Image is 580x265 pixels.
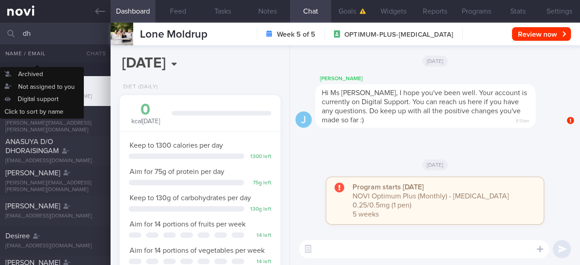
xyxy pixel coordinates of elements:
span: Keep to 130g of carbohydrates per day [130,194,251,202]
div: [PERSON_NAME][EMAIL_ADDRESS][PERSON_NAME][DOMAIN_NAME] [5,120,105,134]
span: NOVI Optimum Plus (Monthly) - [MEDICAL_DATA] 0.25/0.5mg (1 pen) [353,193,509,209]
div: 0 [129,102,163,118]
div: [EMAIL_ADDRESS][DOMAIN_NAME] [5,213,105,220]
span: 8:51am [516,116,529,124]
span: [DATE] [422,56,448,67]
span: Lone Moldrup [5,83,50,90]
span: Aim for 14 portions of vegetables per week [130,247,265,254]
span: [PERSON_NAME] [5,169,60,177]
button: Review now [512,27,571,41]
span: Desiree [5,232,30,240]
span: Lone Moldrup [140,29,208,40]
button: Chats [74,44,111,63]
div: [EMAIL_ADDRESS][DOMAIN_NAME] [5,93,105,100]
strong: Program starts [DATE] [353,183,424,191]
div: [PERSON_NAME][EMAIL_ADDRESS][PERSON_NAME][DOMAIN_NAME] [5,180,105,193]
span: Keep to 1300 calories per day [130,142,223,149]
div: 130 g left [249,206,271,213]
div: Diet (Daily) [120,84,158,91]
div: [EMAIL_ADDRESS][DOMAIN_NAME] [5,158,105,164]
span: [PERSON_NAME] [5,202,60,210]
span: OPTIMUM-PLUS-[MEDICAL_DATA] [344,30,453,39]
div: 75 g left [249,180,271,187]
span: 5 weeks [353,211,379,218]
strong: Week 5 of 5 [277,30,315,39]
span: Hi Ms [PERSON_NAME], I hope you've been well. Your account is currently on Digital Support. You c... [322,89,527,124]
div: J [295,111,312,128]
span: Aim for 75g of protein per day [130,168,224,175]
span: [DATE] [422,159,448,170]
span: Aim for 14 portions of fruits per week [130,221,246,228]
div: 1300 left [249,154,271,160]
div: kcal [DATE] [129,102,163,126]
div: [PERSON_NAME] [315,73,563,84]
div: 14 left [249,232,271,239]
span: ANASUYA D/O DHORAISINGAM [5,138,59,154]
span: [PERSON_NAME] [5,110,60,117]
div: [EMAIL_ADDRESS][DOMAIN_NAME] [5,243,105,250]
